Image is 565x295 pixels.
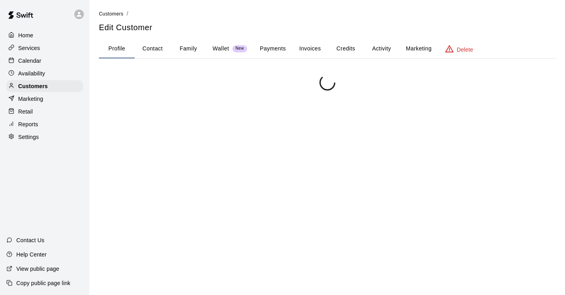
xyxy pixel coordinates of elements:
p: Services [18,44,40,52]
p: Availability [18,69,45,77]
div: basic tabs example [99,39,555,58]
a: Retail [6,106,83,118]
span: Customers [99,11,124,17]
button: Contact [135,39,170,58]
button: Profile [99,39,135,58]
p: Settings [18,133,39,141]
nav: breadcrumb [99,10,555,18]
button: Family [170,39,206,58]
p: View public page [16,265,59,273]
p: Copy public page link [16,279,70,287]
p: Marketing [18,95,43,103]
p: Delete [457,46,473,54]
p: Help Center [16,251,46,258]
span: New [232,46,247,51]
p: Reports [18,120,38,128]
a: Services [6,42,83,54]
li: / [127,10,128,18]
button: Credits [328,39,364,58]
button: Marketing [399,39,438,58]
a: Settings [6,131,83,143]
button: Invoices [292,39,328,58]
a: Home [6,29,83,41]
a: Calendar [6,55,83,67]
button: Activity [364,39,399,58]
button: Payments [253,39,292,58]
h5: Edit Customer [99,22,555,33]
p: Retail [18,108,33,116]
p: Wallet [213,44,229,53]
a: Customers [99,10,124,17]
a: Availability [6,67,83,79]
p: Contact Us [16,236,45,244]
a: Marketing [6,93,83,105]
p: Calendar [18,57,41,65]
a: Customers [6,80,83,92]
p: Home [18,31,33,39]
p: Customers [18,82,48,90]
a: Reports [6,118,83,130]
